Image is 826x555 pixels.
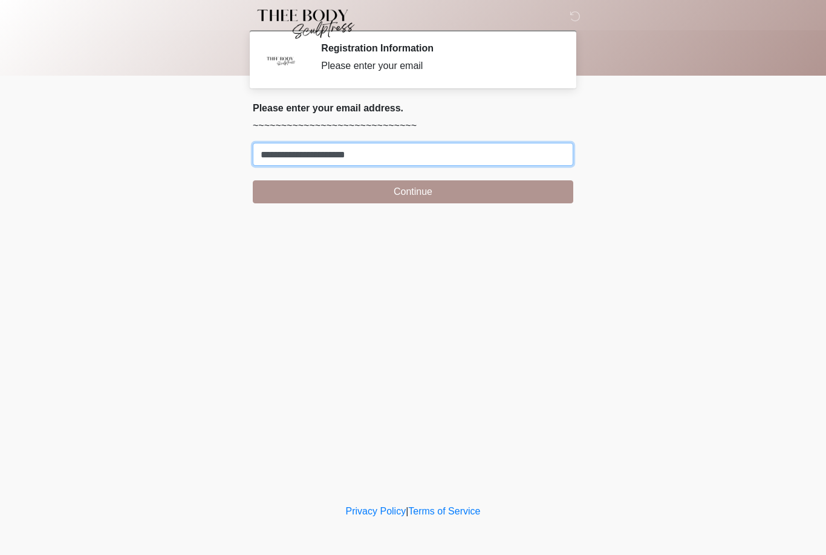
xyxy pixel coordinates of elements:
a: | [406,506,408,516]
div: Please enter your email [321,59,555,73]
button: Continue [253,180,573,203]
img: Thee Body Sculptress Logo [241,9,365,39]
p: ~~~~~~~~~~~~~~~~~~~~~~~~~~~~~ [253,119,573,133]
h2: Please enter your email address. [253,102,573,114]
img: Agent Avatar [262,42,298,79]
a: Terms of Service [408,506,480,516]
a: Privacy Policy [346,506,406,516]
